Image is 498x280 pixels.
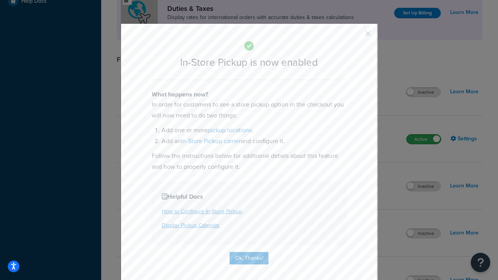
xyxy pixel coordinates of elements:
a: pickup locations [207,126,252,135]
h4: Helpful Docs [162,192,336,201]
p: In order for customers to see a store pickup option in the checkout you will now need to do two t... [152,99,346,121]
li: Add one or more . [161,125,346,136]
h4: What happens now? [152,90,346,99]
a: Display Pickup Calendar [162,221,220,229]
a: How to Configure In-Store Pickup [162,207,242,215]
a: In-Store Pickup carrier [181,136,241,145]
h2: In-Store Pickup is now enabled [152,57,346,68]
p: Follow the instructions below for additional details about this feature and how to properly confi... [152,150,346,172]
button: Ok, Thanks! [230,252,268,264]
li: Add an and configure it. [161,136,346,147]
